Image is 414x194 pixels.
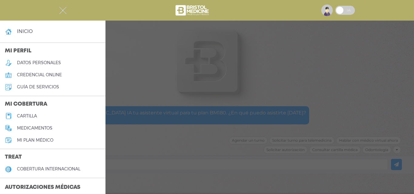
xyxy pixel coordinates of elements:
h5: cobertura internacional [17,166,80,172]
h5: medicamentos [17,126,52,131]
h5: credencial online [17,72,62,77]
img: profile-placeholder.svg [321,5,333,16]
h4: inicio [17,28,33,34]
h5: Mi plan médico [17,138,53,143]
h5: guía de servicios [17,84,59,90]
h5: cartilla [17,113,37,119]
img: bristol-medicine-blanco.png [175,3,211,18]
img: Cober_menu-close-white.svg [59,7,67,14]
h5: datos personales [17,60,61,65]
